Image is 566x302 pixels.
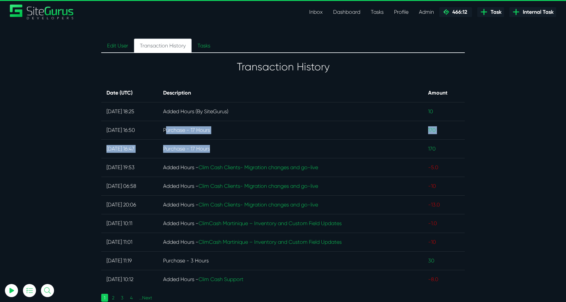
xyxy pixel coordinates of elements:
a: Tasks [366,6,389,19]
a: Tasks [192,39,216,53]
td: 170 [423,140,465,158]
td: Purchase - 3 Hours [158,252,423,270]
td: 10 [423,102,465,121]
td: Added Hours - [158,233,423,252]
td: -5.0 [423,158,465,177]
a: 466:12 [439,7,472,17]
th: Amount [423,84,465,102]
td: [DATE] 10:11 [101,214,158,233]
a: 1 [101,294,108,302]
td: [DATE] 11:01 [101,233,158,252]
a: ClimCash Martinique – Inventory and Custom Field Updates [198,220,342,226]
td: -8.0 [423,270,465,289]
td: [DATE] 06:58 [101,177,158,196]
td: [DATE] 16:50 [101,121,158,140]
a: Clim Cash Clients- Migration changes and go-live [198,183,318,189]
td: Added Hours (By SiteGurus) [158,102,423,121]
a: Admin [414,6,439,19]
a: 2 [109,294,117,302]
td: [DATE] 18:25 [101,102,158,121]
a: Clim Cash Clients- Migration changes and go-live [198,164,318,170]
a: ...Next [137,294,155,302]
a: Inbox [304,6,328,19]
td: Added Hours - [158,214,423,233]
td: Purchase - 17 Hours [158,140,423,158]
th: Date (UTC) [101,84,158,102]
td: [DATE] 10:12 [101,270,158,289]
input: Email [21,77,93,91]
a: Profile [389,6,414,19]
td: -10 [423,233,465,252]
td: Added Hours - [158,270,423,289]
a: Task [477,7,504,17]
span: 466:12 [450,9,467,15]
td: [DATE] 11:19 [101,252,158,270]
a: Internal Task [509,7,556,17]
td: Added Hours - [158,196,423,214]
a: ClimCash Martinique – Inventory and Custom Field Updates [198,239,342,245]
td: Added Hours - [158,158,423,177]
td: 30 [423,252,465,270]
a: Dashboard [328,6,366,19]
td: [DATE] 19:53 [101,158,158,177]
td: -13.0 [423,196,465,214]
td: 170 [423,121,465,140]
span: Task [488,8,501,16]
button: Log In [21,115,93,129]
td: Added Hours - [158,177,423,196]
img: Sitegurus Logo [10,5,74,19]
td: [DATE] 16:47 [101,140,158,158]
a: Transaction History [134,39,192,53]
a: 4 [127,294,135,302]
a: 3 [118,294,126,302]
h2: Transaction History [101,61,465,73]
a: Edit User [101,39,134,53]
a: SiteGurus [10,5,74,19]
a: Clim Cash Clients- Migration changes and go-live [198,202,318,208]
span: Internal Task [520,8,554,16]
td: -1.0 [423,214,465,233]
td: [DATE] 20:06 [101,196,158,214]
th: Description [158,84,423,102]
td: -10 [423,177,465,196]
td: Purchase - 17 Hours [158,121,423,140]
a: Clim Cash Support [198,276,243,282]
